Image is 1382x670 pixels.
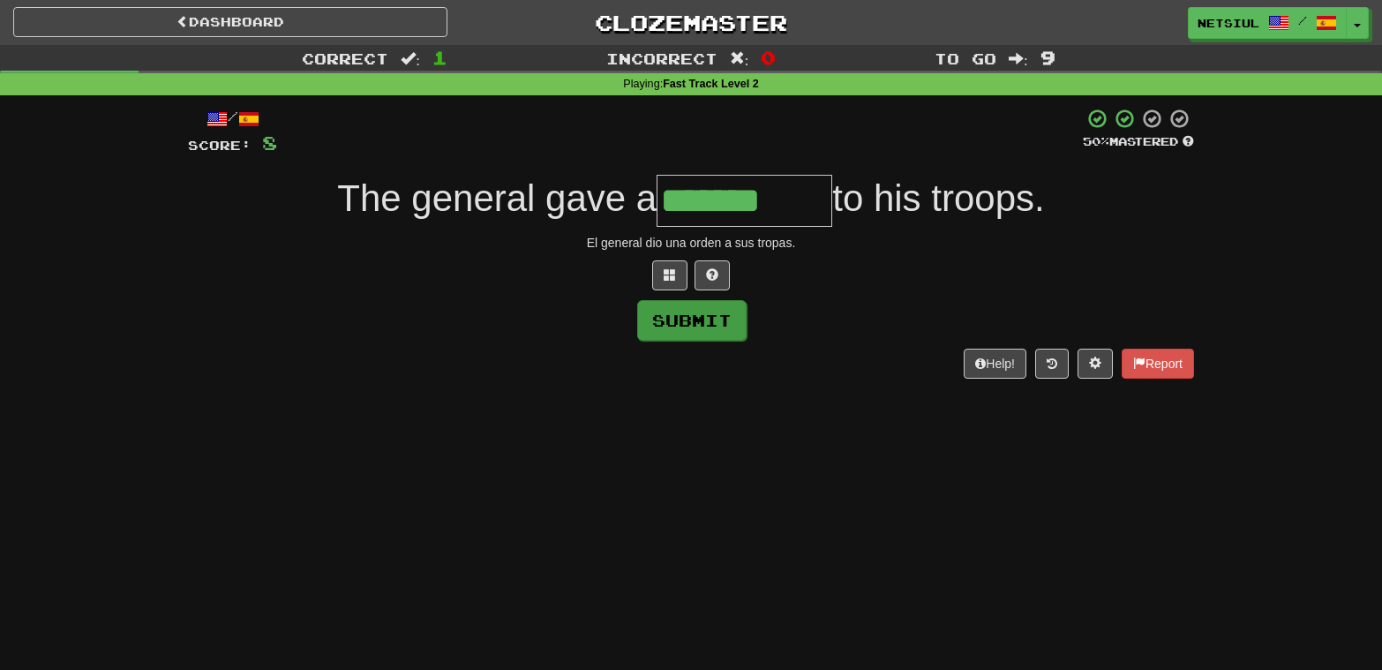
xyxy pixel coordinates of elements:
[401,51,420,66] span: :
[1009,51,1028,66] span: :
[188,108,277,130] div: /
[1122,349,1194,379] button: Report
[663,78,759,90] strong: Fast Track Level 2
[730,51,749,66] span: :
[1083,134,1194,150] div: Mastered
[13,7,447,37] a: Dashboard
[832,177,1044,219] span: to his troops.
[302,49,388,67] span: Correct
[606,49,717,67] span: Incorrect
[1198,15,1259,31] span: Netsiul
[964,349,1026,379] button: Help!
[761,47,776,68] span: 0
[262,132,277,154] span: 8
[695,260,730,290] button: Single letter hint - you only get 1 per sentence and score half the points! alt+h
[188,234,1194,252] div: El general dio una orden a sus tropas.
[652,260,687,290] button: Switch sentence to multiple choice alt+p
[188,138,252,153] span: Score:
[1188,7,1347,39] a: Netsiul /
[1083,134,1109,148] span: 50 %
[1035,349,1069,379] button: Round history (alt+y)
[1298,14,1307,26] span: /
[337,177,657,219] span: The general gave a
[474,7,908,38] a: Clozemaster
[637,300,747,341] button: Submit
[432,47,447,68] span: 1
[935,49,996,67] span: To go
[1040,47,1055,68] span: 9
